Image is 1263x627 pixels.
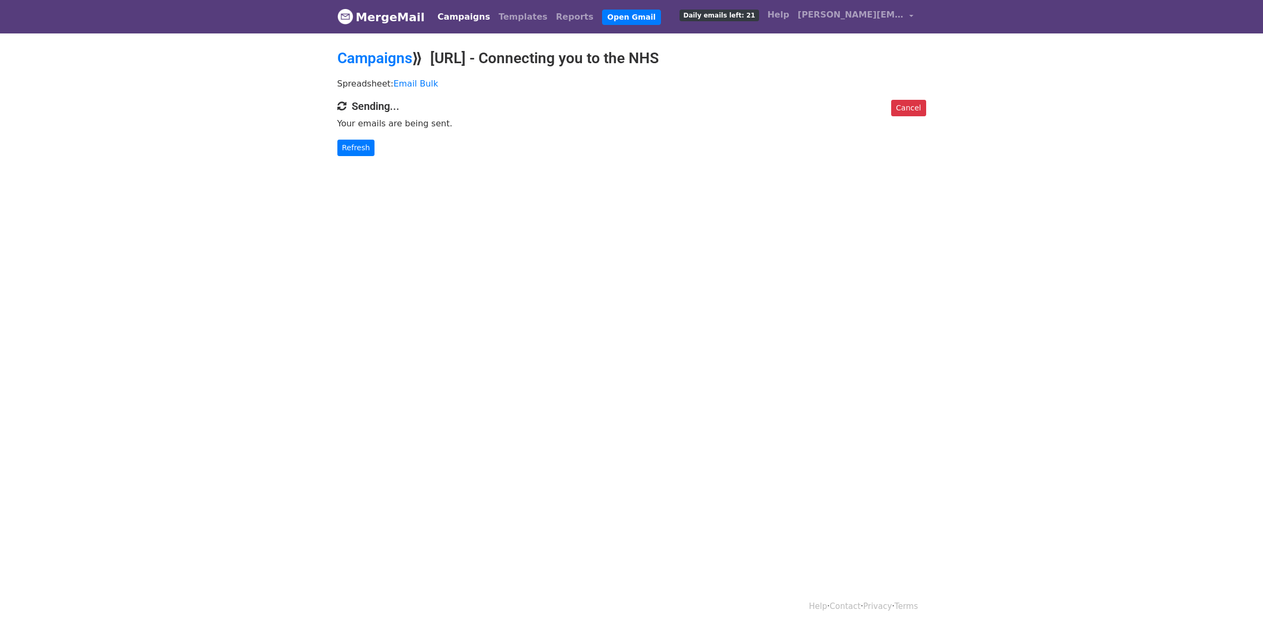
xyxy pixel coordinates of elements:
span: Daily emails left: 21 [680,10,759,21]
a: Daily emails left: 21 [675,4,763,25]
span: [PERSON_NAME][EMAIL_ADDRESS][PERSON_NAME] [798,8,904,21]
a: Reports [552,6,598,28]
a: Privacy [863,602,892,611]
a: Terms [894,602,918,611]
a: Contact [830,602,860,611]
a: Campaigns [433,6,494,28]
a: Email Bulk [394,79,438,89]
p: Spreadsheet: [337,78,926,89]
a: Open Gmail [602,10,661,25]
a: Cancel [891,100,926,116]
h4: Sending... [337,100,926,113]
a: Help [763,4,794,25]
p: Your emails are being sent. [337,118,926,129]
a: Refresh [337,140,375,156]
img: MergeMail logo [337,8,353,24]
a: Templates [494,6,552,28]
a: Help [809,602,827,611]
h2: ⟫ [URL] - Connecting you to the NHS [337,49,926,67]
a: MergeMail [337,6,425,28]
a: Campaigns [337,49,412,67]
a: [PERSON_NAME][EMAIL_ADDRESS][PERSON_NAME] [794,4,918,29]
